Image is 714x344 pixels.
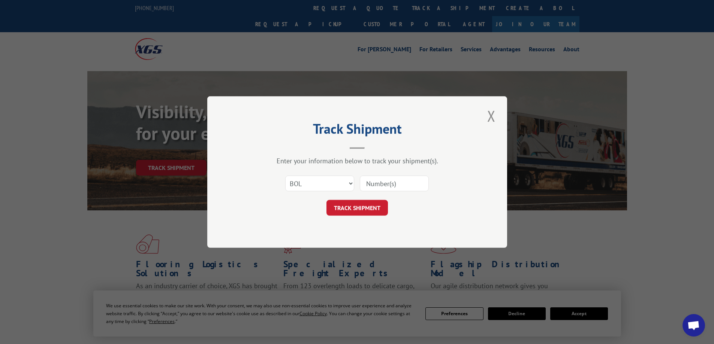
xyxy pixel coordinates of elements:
button: Close modal [485,106,498,126]
a: Open chat [683,314,705,337]
h2: Track Shipment [245,124,470,138]
div: Enter your information below to track your shipment(s). [245,156,470,165]
button: TRACK SHIPMENT [326,200,388,216]
input: Number(s) [360,176,429,191]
